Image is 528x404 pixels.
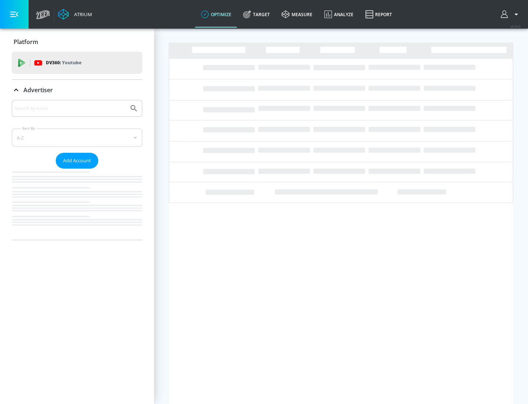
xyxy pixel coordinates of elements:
p: Youtube [62,59,81,66]
span: v 4.24.0 [510,24,521,28]
input: Search by name [15,104,126,113]
nav: list of Advertiser [12,169,142,240]
button: Add Account [56,153,98,169]
p: DV360: [46,59,81,67]
a: Analyze [318,1,359,28]
div: A-Z [12,129,142,147]
a: measure [276,1,318,28]
p: Advertiser [23,86,53,94]
a: optimize [195,1,237,28]
a: Report [359,1,398,28]
label: Sort By [21,126,37,131]
p: Platform [14,38,38,46]
div: Advertiser [12,100,142,240]
span: Add Account [63,156,91,165]
a: Target [237,1,276,28]
a: Atrium [58,9,92,20]
div: Advertiser [12,80,142,100]
div: Platform [12,32,142,52]
div: Atrium [71,11,92,18]
div: DV360: Youtube [12,52,142,74]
